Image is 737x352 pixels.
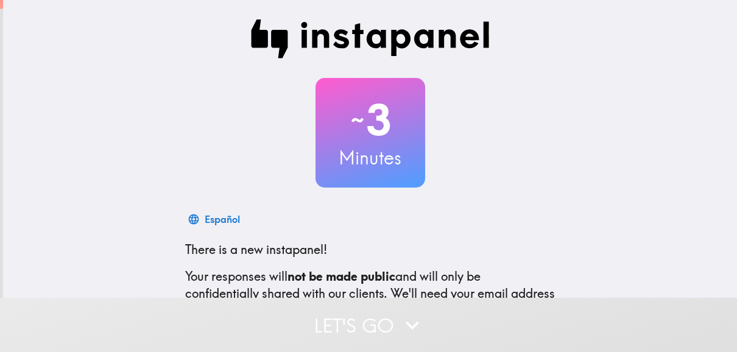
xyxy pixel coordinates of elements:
[205,211,240,228] div: Español
[287,269,395,284] b: not be made public
[185,268,555,319] p: Your responses will and will only be confidentially shared with our clients. We'll need your emai...
[316,145,425,171] h3: Minutes
[349,102,366,138] span: ~
[185,207,245,231] button: Español
[251,19,490,58] img: Instapanel
[185,242,327,257] span: There is a new instapanel!
[316,95,425,145] h2: 3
